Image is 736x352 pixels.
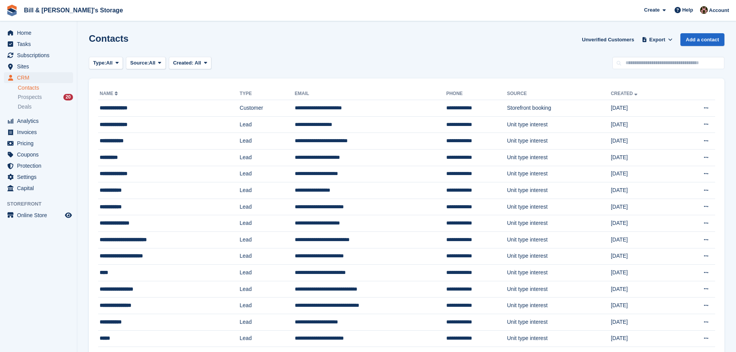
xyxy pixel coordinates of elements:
[240,199,295,215] td: Lead
[18,103,73,111] a: Deals
[17,116,63,126] span: Analytics
[611,91,639,96] a: Created
[21,4,126,17] a: Bill & [PERSON_NAME]'s Storage
[17,172,63,182] span: Settings
[507,182,611,199] td: Unit type interest
[611,133,677,150] td: [DATE]
[611,231,677,248] td: [DATE]
[507,100,611,117] td: Storefront booking
[611,248,677,265] td: [DATE]
[64,211,73,220] a: Preview store
[611,215,677,232] td: [DATE]
[17,72,63,83] span: CRM
[17,160,63,171] span: Protection
[507,281,611,298] td: Unit type interest
[17,183,63,194] span: Capital
[18,103,32,111] span: Deals
[611,182,677,199] td: [DATE]
[682,6,693,14] span: Help
[507,314,611,330] td: Unit type interest
[17,39,63,49] span: Tasks
[240,166,295,182] td: Lead
[89,57,123,70] button: Type: All
[17,149,63,160] span: Coupons
[17,210,63,221] span: Online Store
[17,61,63,72] span: Sites
[240,88,295,100] th: Type
[4,149,73,160] a: menu
[4,39,73,49] a: menu
[89,33,129,44] h1: Contacts
[507,166,611,182] td: Unit type interest
[507,298,611,314] td: Unit type interest
[240,330,295,347] td: Lead
[611,166,677,182] td: [DATE]
[4,72,73,83] a: menu
[611,199,677,215] td: [DATE]
[4,183,73,194] a: menu
[4,172,73,182] a: menu
[680,33,724,46] a: Add a contact
[240,248,295,265] td: Lead
[173,60,194,66] span: Created:
[240,231,295,248] td: Lead
[106,59,113,67] span: All
[130,59,149,67] span: Source:
[18,84,73,92] a: Contacts
[240,133,295,150] td: Lead
[126,57,166,70] button: Source: All
[649,36,665,44] span: Export
[6,5,18,16] img: stora-icon-8386f47178a22dfd0bd8f6a31ec36ba5ce8667c1dd55bd0f319d3a0aa187defe.svg
[240,149,295,166] td: Lead
[611,330,677,347] td: [DATE]
[240,100,295,117] td: Customer
[4,127,73,138] a: menu
[4,138,73,149] a: menu
[507,133,611,150] td: Unit type interest
[700,6,708,14] img: Jack Bottesch
[295,88,446,100] th: Email
[640,33,674,46] button: Export
[4,61,73,72] a: menu
[611,281,677,298] td: [DATE]
[100,91,119,96] a: Name
[240,298,295,314] td: Lead
[63,94,73,100] div: 20
[4,160,73,171] a: menu
[195,60,201,66] span: All
[240,182,295,199] td: Lead
[611,298,677,314] td: [DATE]
[4,27,73,38] a: menu
[17,27,63,38] span: Home
[18,93,73,101] a: Prospects 20
[169,57,211,70] button: Created: All
[240,116,295,133] td: Lead
[507,199,611,215] td: Unit type interest
[240,215,295,232] td: Lead
[507,88,611,100] th: Source
[446,88,507,100] th: Phone
[149,59,156,67] span: All
[709,7,729,14] span: Account
[507,248,611,265] td: Unit type interest
[240,314,295,330] td: Lead
[644,6,660,14] span: Create
[18,94,42,101] span: Prospects
[611,314,677,330] td: [DATE]
[507,215,611,232] td: Unit type interest
[7,200,77,208] span: Storefront
[611,100,677,117] td: [DATE]
[507,265,611,281] td: Unit type interest
[240,281,295,298] td: Lead
[507,231,611,248] td: Unit type interest
[17,127,63,138] span: Invoices
[17,50,63,61] span: Subscriptions
[507,116,611,133] td: Unit type interest
[93,59,106,67] span: Type:
[507,149,611,166] td: Unit type interest
[240,265,295,281] td: Lead
[4,116,73,126] a: menu
[4,210,73,221] a: menu
[4,50,73,61] a: menu
[611,116,677,133] td: [DATE]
